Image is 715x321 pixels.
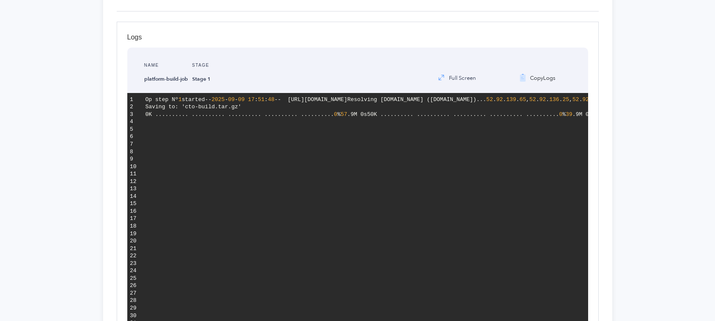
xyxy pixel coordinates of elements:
div: 3 [130,111,140,118]
span: . [546,96,550,103]
span: 52 [486,96,493,103]
span: 39 [566,111,572,118]
span: .9M 0s [347,111,367,118]
span: .9M 0s [572,111,592,118]
div: 4 [130,118,140,126]
div: 27 [130,290,140,297]
div: 6 [130,133,140,141]
span: Saving to: 'cto-build.tar.gz' [145,104,241,110]
div: 9 [130,155,140,163]
span: 1 [178,96,182,103]
span: 0 [559,111,563,118]
div: 25 [130,275,140,282]
div: 22 [130,252,140,260]
button: CopyLogs [511,69,563,86]
strong: platform-build-job [144,76,188,82]
div: 29 [130,304,140,312]
span: 0 [334,111,337,118]
span: 09 [238,96,245,103]
span: 65 [519,96,526,103]
div: 7 [130,141,140,148]
div: 19 [130,230,140,238]
span: 57 [341,111,348,118]
span: 52 [530,96,536,103]
span: 48 [268,96,275,103]
span: . [579,96,583,103]
strong: Stage 1 [192,76,210,82]
span: 136 [549,96,559,103]
div: 1 [130,96,140,104]
span: started [182,96,205,103]
span: . [493,96,496,103]
div: 11 [130,170,140,178]
span: 92 [539,96,546,103]
div: 17 [130,215,140,222]
span: 92 [496,96,503,103]
div: 15 [130,200,140,208]
div: 23 [130,260,140,267]
span: 17 [248,96,255,103]
div: 2 [130,103,140,111]
span: . [503,96,506,103]
span: 09 [228,96,235,103]
span: 50K .......... .......... .......... .......... .......... [367,111,559,118]
div: 24 [130,267,140,275]
div: 18 [130,222,140,230]
span: Resolving [DOMAIN_NAME] ([DOMAIN_NAME])... [347,96,486,103]
span: 92 [582,96,589,103]
div: 28 [130,297,140,304]
span: 51 [258,96,265,103]
span: - [225,96,228,103]
div: 21 [130,245,140,253]
span: , [569,96,572,103]
span: 2025 [211,96,224,103]
div: Logs [127,32,588,48]
div: Name [144,48,188,75]
span: 0K .......... .......... .......... .......... .......... [145,111,334,118]
span: 139 [506,96,516,103]
span: : [255,96,258,103]
span: : [264,96,268,103]
span: 52 [572,96,579,103]
div: 5 [130,126,140,133]
span: % [337,111,341,118]
div: 12 [130,178,140,186]
span: -- [URL][DOMAIN_NAME] [275,96,348,103]
div: 14 [130,193,140,200]
span: % [562,111,566,118]
span: Op step Nº [145,96,178,103]
span: . [536,96,539,103]
span: - [235,96,238,103]
span: , [526,96,530,103]
div: Stage [192,48,210,75]
div: 13 [130,185,140,193]
div: 16 [130,208,140,215]
div: 8 [130,148,140,156]
div: 26 [130,282,140,290]
div: 20 [130,237,140,245]
span: 25 [563,96,569,103]
button: Full Screen [430,69,483,86]
span: -- [205,96,212,103]
span: . [559,96,563,103]
div: 30 [130,312,140,320]
span: . [516,96,519,103]
div: 10 [130,163,140,171]
span: Copy Logs [528,74,555,82]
